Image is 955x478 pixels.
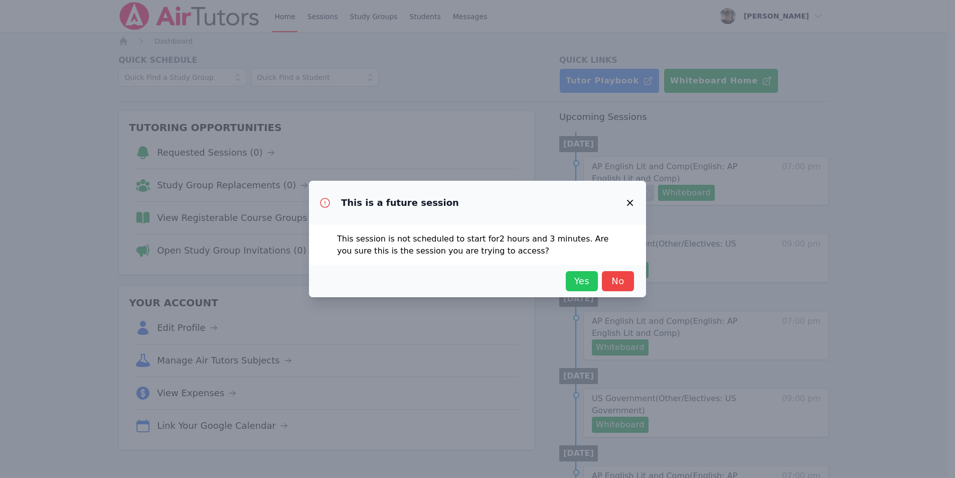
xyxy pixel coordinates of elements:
[571,274,593,288] span: Yes
[337,233,618,257] p: This session is not scheduled to start for 2 hours and 3 minutes . Are you sure this is the sessi...
[602,271,634,291] button: No
[607,274,629,288] span: No
[566,271,598,291] button: Yes
[341,197,459,209] h3: This is a future session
